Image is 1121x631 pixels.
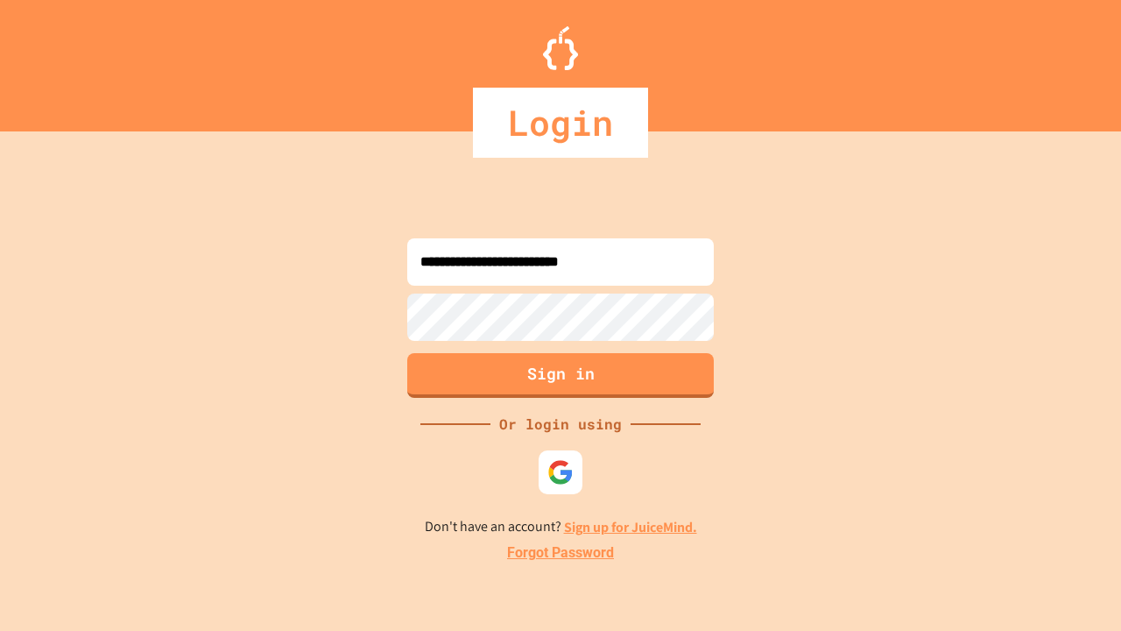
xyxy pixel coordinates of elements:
p: Don't have an account? [425,516,697,538]
div: Login [473,88,648,158]
button: Sign in [407,353,714,398]
div: Or login using [490,414,631,435]
img: Logo.svg [543,26,578,70]
a: Sign up for JuiceMind. [564,518,697,536]
a: Forgot Password [507,542,614,564]
img: google-icon.svg [547,459,574,486]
